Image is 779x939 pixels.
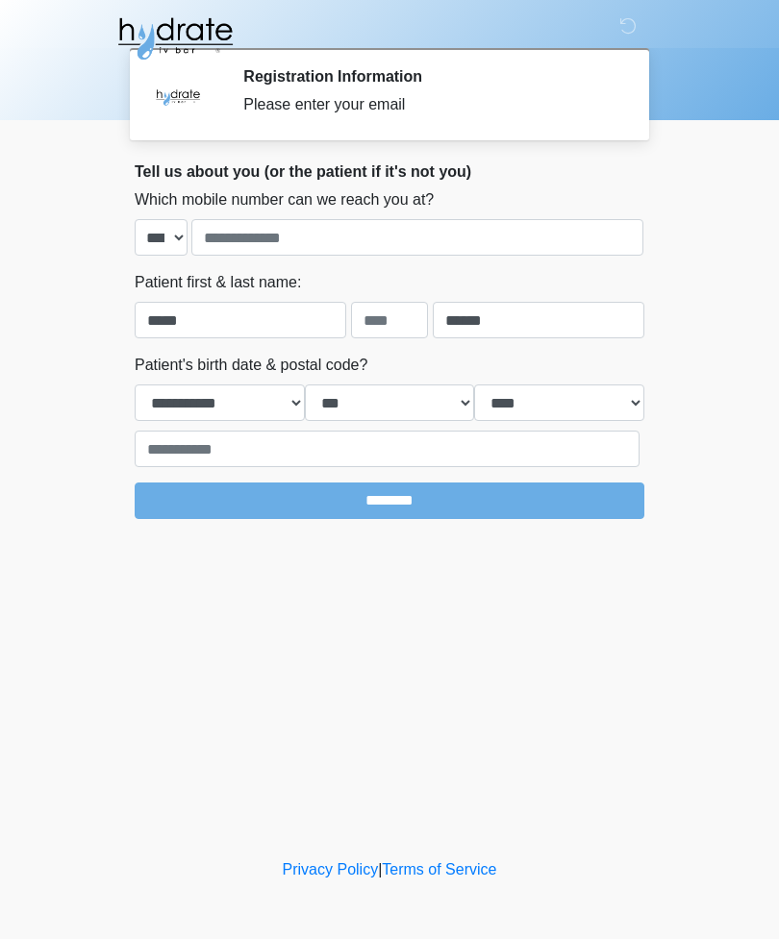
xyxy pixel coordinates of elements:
div: Please enter your email [243,93,616,116]
label: Patient's birth date & postal code? [135,354,367,377]
h2: Tell us about you (or the patient if it's not you) [135,162,644,181]
img: Agent Avatar [149,67,207,125]
label: Which mobile number can we reach you at? [135,188,434,211]
a: Privacy Policy [283,861,379,877]
label: Patient first & last name: [135,271,301,294]
img: Hydrate IV Bar - Fort Collins Logo [115,14,235,62]
a: Terms of Service [382,861,496,877]
a: | [378,861,382,877]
